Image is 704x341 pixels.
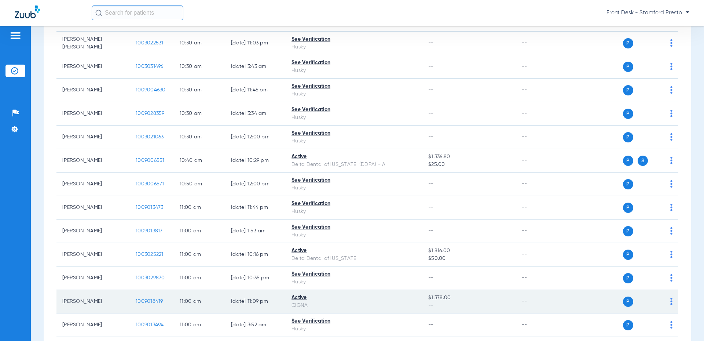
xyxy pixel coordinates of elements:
[291,224,417,231] div: See Verification
[516,102,565,126] td: --
[174,173,225,196] td: 10:50 AM
[667,306,704,341] div: Chat Widget
[136,181,164,186] span: 1003006571
[291,302,417,309] div: CIGNA
[428,40,434,46] span: --
[516,32,565,55] td: --
[291,114,417,121] div: Husky
[428,181,434,186] span: --
[174,79,225,102] td: 10:30 AM
[516,79,565,102] td: --
[56,126,130,149] td: [PERSON_NAME]
[56,32,130,55] td: [PERSON_NAME] [PERSON_NAME]
[225,55,286,79] td: [DATE] 3:43 AM
[225,266,286,290] td: [DATE] 10:35 PM
[136,64,164,69] span: 1003031496
[225,196,286,220] td: [DATE] 11:44 PM
[291,59,417,67] div: See Verification
[56,290,130,313] td: [PERSON_NAME]
[225,290,286,313] td: [DATE] 11:09 PM
[670,39,672,47] img: group-dot-blue.svg
[174,313,225,337] td: 11:00 AM
[516,313,565,337] td: --
[174,196,225,220] td: 11:00 AM
[623,226,633,236] span: P
[291,106,417,114] div: See Verification
[428,111,434,116] span: --
[428,322,434,327] span: --
[56,102,130,126] td: [PERSON_NAME]
[623,38,633,48] span: P
[56,313,130,337] td: [PERSON_NAME]
[95,10,102,16] img: Search Icon
[225,102,286,126] td: [DATE] 3:34 AM
[174,266,225,290] td: 11:00 AM
[428,153,510,161] span: $1,336.80
[623,179,633,189] span: P
[428,134,434,139] span: --
[291,67,417,75] div: Husky
[516,290,565,313] td: --
[516,266,565,290] td: --
[291,255,417,262] div: Delta Dental of [US_STATE]
[174,220,225,243] td: 11:00 AM
[291,247,417,255] div: Active
[136,322,164,327] span: 1009013494
[225,313,286,337] td: [DATE] 3:52 AM
[56,196,130,220] td: [PERSON_NAME]
[136,158,165,163] span: 1009006551
[136,275,165,280] span: 1003029870
[623,297,633,307] span: P
[136,205,164,210] span: 1009013473
[428,255,510,262] span: $50.00
[623,203,633,213] span: P
[291,278,417,286] div: Husky
[516,55,565,79] td: --
[516,173,565,196] td: --
[225,220,286,243] td: [DATE] 1:53 AM
[670,157,672,164] img: group-dot-blue.svg
[428,161,510,168] span: $25.00
[225,32,286,55] td: [DATE] 11:03 PM
[56,266,130,290] td: [PERSON_NAME]
[174,290,225,313] td: 11:00 AM
[291,177,417,184] div: See Verification
[516,126,565,149] td: --
[136,87,166,92] span: 1009004630
[291,231,417,239] div: Husky
[225,79,286,102] td: [DATE] 11:46 PM
[136,228,163,233] span: 1009013817
[56,55,130,79] td: [PERSON_NAME]
[291,90,417,98] div: Husky
[291,161,417,168] div: Delta Dental of [US_STATE] (DDPA) - AI
[428,228,434,233] span: --
[136,252,164,257] span: 1003025221
[10,31,21,40] img: hamburger-icon
[606,9,689,17] span: Front Desk - Stamford Presto
[516,220,565,243] td: --
[623,250,633,260] span: P
[623,132,633,142] span: P
[670,227,672,235] img: group-dot-blue.svg
[174,32,225,55] td: 10:30 AM
[291,130,417,137] div: See Verification
[670,298,672,305] img: group-dot-blue.svg
[670,274,672,282] img: group-dot-blue.svg
[56,79,130,102] td: [PERSON_NAME]
[291,318,417,325] div: See Verification
[670,86,672,94] img: group-dot-blue.svg
[56,243,130,266] td: [PERSON_NAME]
[291,200,417,208] div: See Verification
[670,110,672,117] img: group-dot-blue.svg
[291,153,417,161] div: Active
[670,180,672,188] img: group-dot-blue.svg
[225,243,286,266] td: [DATE] 10:16 PM
[428,205,434,210] span: --
[291,83,417,90] div: See Verification
[56,173,130,196] td: [PERSON_NAME]
[291,36,417,43] div: See Verification
[291,271,417,278] div: See Verification
[291,137,417,145] div: Husky
[174,102,225,126] td: 10:30 AM
[136,299,163,304] span: 1009018419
